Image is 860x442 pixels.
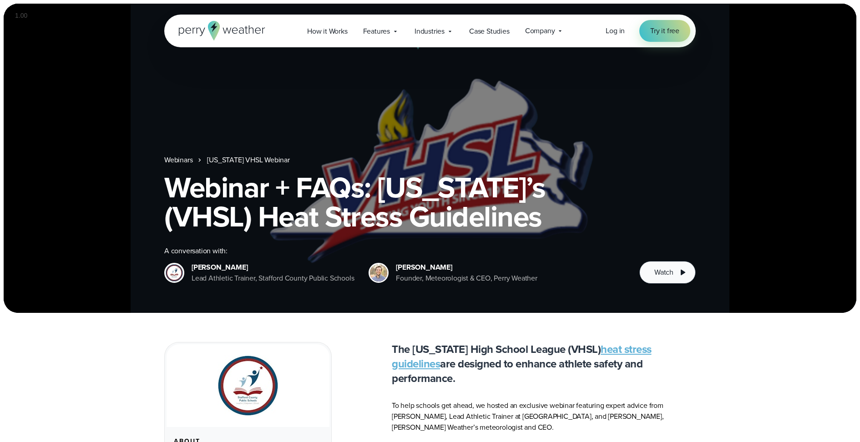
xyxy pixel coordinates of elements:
div: Lead Athletic Trainer, Stafford County Public Schools [192,273,354,284]
a: [US_STATE] VHSL Webinar [207,155,289,166]
h1: Webinar + FAQs: [US_STATE]’s (VHSL) Heat Stress Guidelines [164,173,696,231]
p: To help schools get ahead, we hosted an exclusive webinar featuring expert advice from [PERSON_NA... [392,400,696,433]
span: How it Works [307,26,348,37]
img: Colin Perry, CEO of Perry Weather [370,264,387,281]
a: Case Studies [461,22,517,40]
div: A conversation with: [164,246,625,256]
span: Case Studies [469,26,510,37]
a: Try it free [639,20,690,42]
p: The [US_STATE] High School League (VHSL) are designed to enhance athlete safety and performance. [392,342,696,386]
a: How it Works [299,22,355,40]
span: Industries [415,26,445,37]
img: Stafford county public schools [166,264,183,281]
div: [PERSON_NAME] [192,262,354,273]
span: Features [363,26,390,37]
a: heat stress guidelines [392,341,652,372]
div: Founder, Meteorologist & CEO, Perry Weather [396,273,537,284]
span: Watch [654,267,673,278]
img: Stafford county public schools [218,355,278,416]
nav: Breadcrumb [164,155,696,166]
div: [PERSON_NAME] [396,262,537,273]
a: Log in [606,25,625,36]
span: Try it free [650,25,679,36]
span: Company [525,25,555,36]
button: Watch [639,261,696,284]
a: Webinars [164,155,192,166]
